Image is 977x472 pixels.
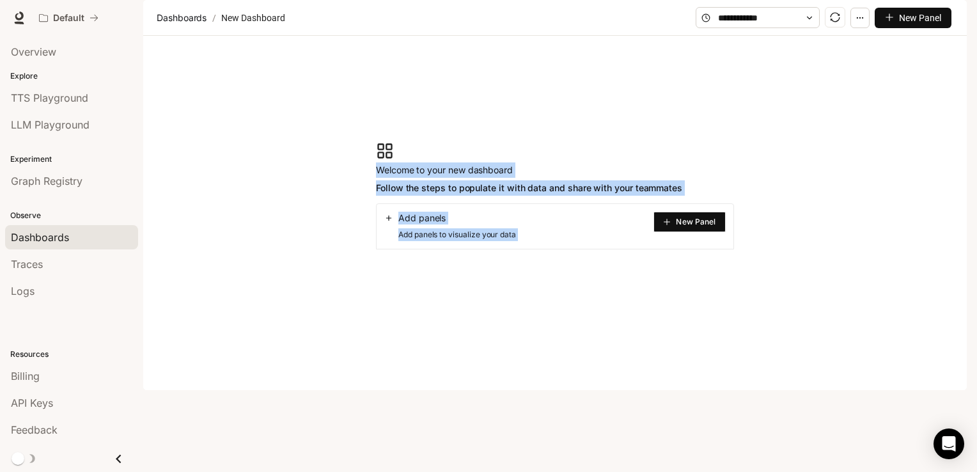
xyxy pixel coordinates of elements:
[153,10,210,26] button: Dashboards
[676,219,715,225] span: New Panel
[934,429,964,459] div: Open Intercom Messenger
[384,228,516,241] span: Add panels to visualize your data
[376,162,682,178] span: Welcome to your new dashboard
[53,13,84,24] p: Default
[398,212,446,224] span: Add panels
[212,11,216,25] span: /
[875,8,951,28] button: New Panel
[376,180,682,196] span: Follow the steps to populate it with data and share with your teammates
[663,218,671,226] span: plus
[157,10,207,26] span: Dashboards
[219,6,288,30] article: New Dashboard
[33,5,104,31] button: All workspaces
[830,12,840,22] span: sync
[653,212,726,232] button: New Panel
[899,11,941,25] span: New Panel
[885,13,894,22] span: plus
